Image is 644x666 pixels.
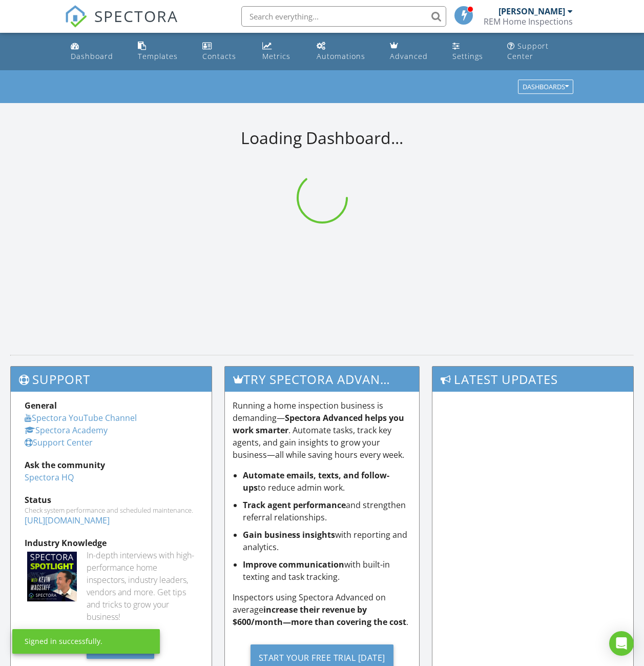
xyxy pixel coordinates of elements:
[27,552,77,601] img: Spectoraspolightmain
[202,51,236,61] div: Contacts
[11,367,212,392] h3: Support
[390,51,428,61] div: Advanced
[25,412,137,423] a: Spectora YouTube Channel
[233,591,412,628] p: Inspectors using Spectora Advanced on average .
[25,400,57,411] strong: General
[87,549,198,623] div: In-depth interviews with high-performance home inspectors, industry leaders, vendors and more. Ge...
[25,472,74,483] a: Spectora HQ
[138,51,178,61] div: Templates
[243,499,346,511] strong: Track agent performance
[241,6,446,27] input: Search everything...
[198,37,250,66] a: Contacts
[94,5,178,27] span: SPECTORA
[523,84,569,91] div: Dashboards
[233,412,404,436] strong: Spectora Advanced helps you work smarter
[432,367,633,392] h3: Latest Updates
[25,437,93,448] a: Support Center
[258,37,304,66] a: Metrics
[71,51,113,61] div: Dashboard
[243,559,344,570] strong: Improve communication
[484,16,573,27] div: REM Home Inspections
[233,604,406,628] strong: increase their revenue by $600/month—more than covering the cost
[448,37,495,66] a: Settings
[65,5,87,28] img: The Best Home Inspection Software - Spectora
[243,469,412,494] li: to reduce admin work.
[518,80,573,94] button: Dashboards
[609,631,634,656] div: Open Intercom Messenger
[507,41,549,61] div: Support Center
[233,399,412,461] p: Running a home inspection business is demanding— . Automate tasks, track key agents, and gain ins...
[65,14,178,35] a: SPECTORA
[134,37,190,66] a: Templates
[25,506,198,514] div: Check system performance and scheduled maintenance.
[67,37,126,66] a: Dashboard
[25,425,108,436] a: Spectora Academy
[313,37,378,66] a: Automations (Basic)
[225,367,420,392] h3: Try spectora advanced [DATE]
[25,494,198,506] div: Status
[452,51,483,61] div: Settings
[386,37,440,66] a: Advanced
[25,515,110,526] a: [URL][DOMAIN_NAME]
[498,6,565,16] div: [PERSON_NAME]
[243,470,389,493] strong: Automate emails, texts, and follow-ups
[243,499,412,523] li: and strengthen referral relationships.
[25,537,198,549] div: Industry Knowledge
[243,558,412,583] li: with built-in texting and task tracking.
[317,51,365,61] div: Automations
[243,529,412,553] li: with reporting and analytics.
[25,636,102,647] div: Signed in successfully.
[25,459,198,471] div: Ask the community
[243,529,335,540] strong: Gain business insights
[503,37,577,66] a: Support Center
[262,51,290,61] div: Metrics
